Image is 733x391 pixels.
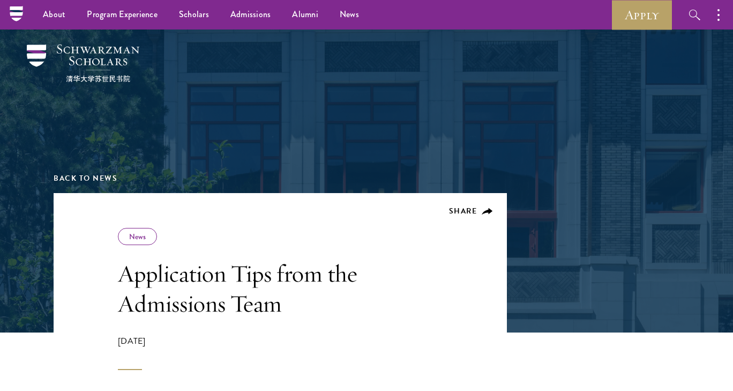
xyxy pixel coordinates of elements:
[54,173,117,184] a: Back to News
[118,259,423,319] h1: Application Tips from the Admissions Team
[449,205,477,217] span: Share
[129,231,146,242] a: News
[449,206,493,216] button: Share
[27,45,139,82] img: Schwarzman Scholars
[118,335,423,370] div: [DATE]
